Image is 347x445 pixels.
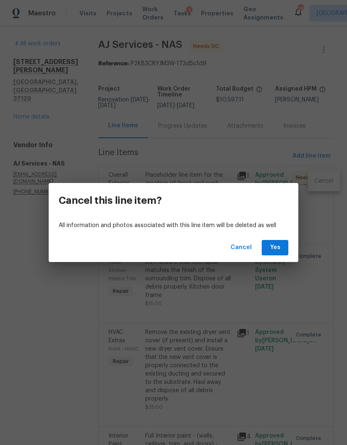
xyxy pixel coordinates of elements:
[268,242,282,253] span: Yes
[59,221,288,230] p: All information and photos associated with this line item will be deleted as well
[59,195,162,206] h3: Cancel this line item?
[262,240,288,255] button: Yes
[227,240,255,255] button: Cancel
[231,242,252,253] span: Cancel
